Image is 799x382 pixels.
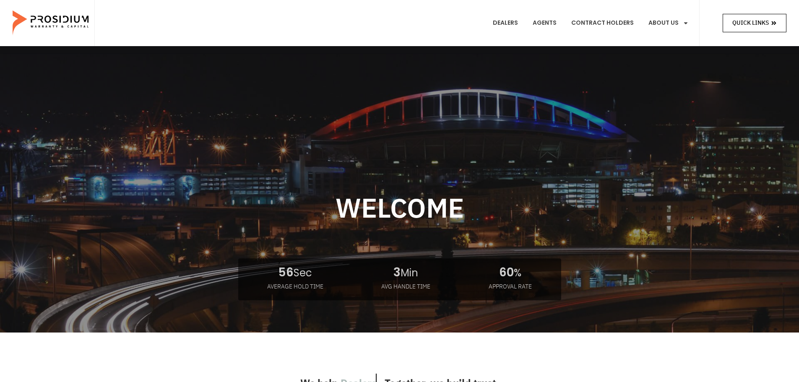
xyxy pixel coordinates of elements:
a: Contract Holders [565,8,640,39]
a: About Us [642,8,695,39]
a: Quick Links [723,14,786,32]
span: Quick Links [732,18,769,28]
a: Agents [526,8,563,39]
a: Dealers [487,8,524,39]
nav: Menu [487,8,695,39]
